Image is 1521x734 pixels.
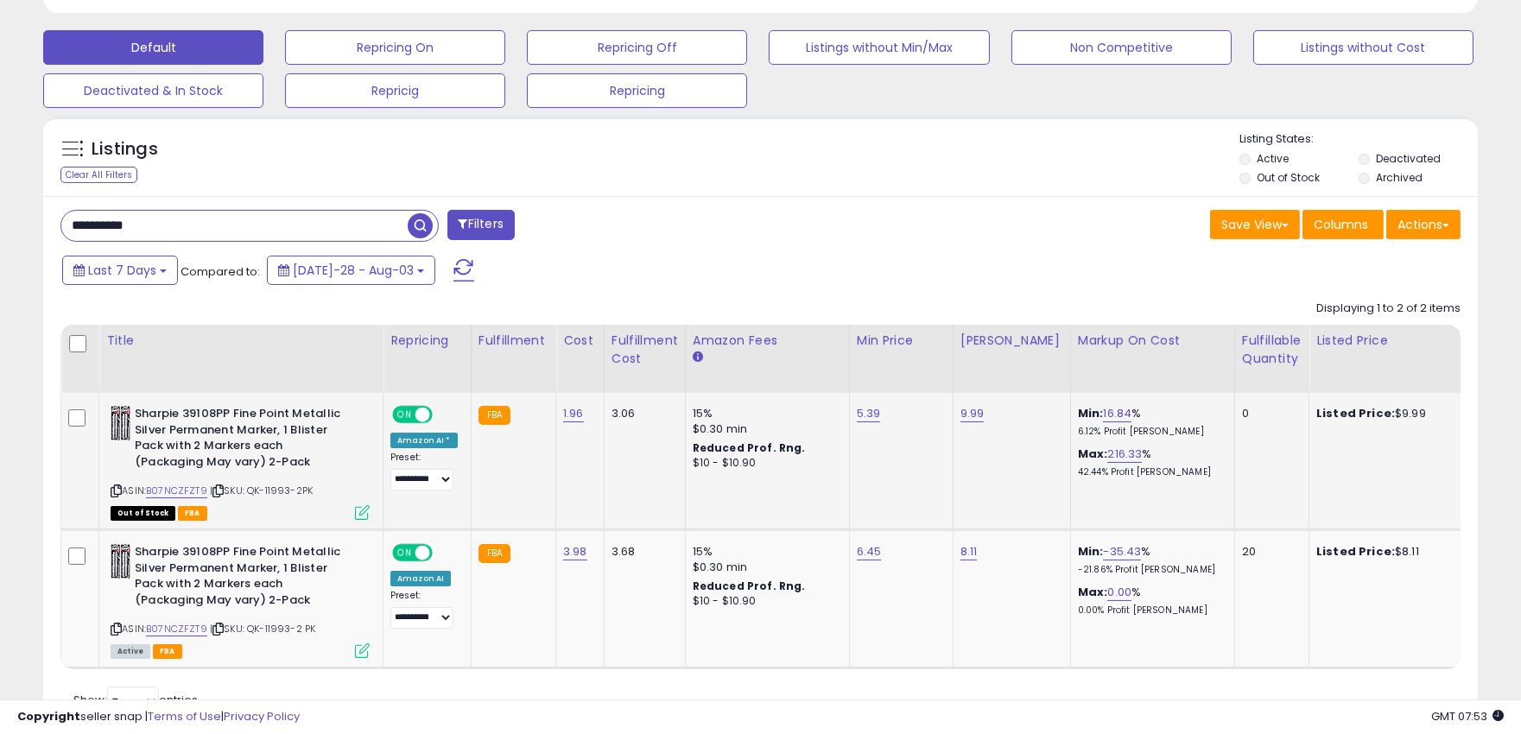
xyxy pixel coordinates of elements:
[62,256,178,285] button: Last 7 Days
[146,622,207,636] a: B07NCZFZT9
[92,137,158,161] h5: Listings
[563,332,597,350] div: Cost
[210,622,315,636] span: | SKU: QK-11993-2 PK
[693,579,806,593] b: Reduced Prof. Rng.
[1316,543,1395,560] b: Listed Price:
[960,405,985,422] a: 9.99
[111,406,130,440] img: 517nEhNI9PS._SL40_.jpg
[693,594,836,609] div: $10 - $10.90
[73,692,198,708] span: Show: entries
[960,543,978,560] a: 8.11
[1078,584,1108,600] b: Max:
[1242,406,1296,421] div: 0
[1302,210,1384,239] button: Columns
[1078,564,1221,576] p: -21.86% Profit [PERSON_NAME]
[1257,151,1289,166] label: Active
[857,332,946,350] div: Min Price
[1316,301,1461,317] div: Displaying 1 to 2 of 2 items
[1078,426,1221,438] p: 6.12% Profit [PERSON_NAME]
[527,30,747,65] button: Repricing Off
[135,406,345,474] b: Sharpie 39108PP Fine Point Metallic Silver Permanent Marker, 1 Blister Pack with 2 Markers each (...
[1078,406,1221,438] div: %
[1078,544,1221,576] div: %
[17,708,80,725] strong: Copyright
[1078,466,1221,478] p: 42.44% Profit [PERSON_NAME]
[693,421,836,437] div: $0.30 min
[224,708,300,725] a: Privacy Policy
[1107,584,1131,601] a: 0.00
[1078,332,1227,350] div: Markup on Cost
[478,544,510,563] small: FBA
[1070,325,1234,393] th: The percentage added to the cost of goods (COGS) that forms the calculator for Min & Max prices.
[612,544,672,560] div: 3.68
[693,560,836,575] div: $0.30 min
[612,332,678,368] div: Fulfillment Cost
[527,73,747,108] button: Repricing
[43,30,263,65] button: Default
[111,406,370,518] div: ASIN:
[1078,543,1104,560] b: Min:
[1011,30,1232,65] button: Non Competitive
[1314,216,1368,233] span: Columns
[390,590,458,629] div: Preset:
[135,544,345,612] b: Sharpie 39108PP Fine Point Metallic Silver Permanent Marker, 1 Blister Pack with 2 Markers each (...
[1316,544,1460,560] div: $8.11
[693,456,836,471] div: $10 - $10.90
[1210,210,1300,239] button: Save View
[563,543,587,560] a: 3.98
[1078,604,1221,617] p: 0.00% Profit [PERSON_NAME]
[1078,446,1221,478] div: %
[1316,332,1466,350] div: Listed Price
[1107,446,1142,463] a: 216.33
[106,332,376,350] div: Title
[111,544,370,656] div: ASIN:
[1242,544,1296,560] div: 20
[1239,131,1478,148] p: Listing States:
[693,406,836,421] div: 15%
[88,262,156,279] span: Last 7 Days
[153,644,182,659] span: FBA
[1078,585,1221,617] div: %
[1316,406,1460,421] div: $9.99
[390,571,451,586] div: Amazon AI
[178,506,207,521] span: FBA
[1078,446,1108,462] b: Max:
[857,543,882,560] a: 6.45
[60,167,137,183] div: Clear All Filters
[430,546,458,560] span: OFF
[146,484,207,498] a: B07NCZFZT9
[1103,405,1131,422] a: 16.84
[447,210,515,240] button: Filters
[612,406,672,421] div: 3.06
[430,408,458,422] span: OFF
[1103,543,1141,560] a: -35.43
[210,484,313,497] span: | SKU: QK-11993-2PK
[111,544,130,579] img: 517nEhNI9PS._SL40_.jpg
[1386,210,1461,239] button: Actions
[769,30,989,65] button: Listings without Min/Max
[1376,151,1441,166] label: Deactivated
[1431,708,1504,725] span: 2025-08-11 07:53 GMT
[43,73,263,108] button: Deactivated & In Stock
[693,332,842,350] div: Amazon Fees
[148,708,221,725] a: Terms of Use
[693,350,703,365] small: Amazon Fees.
[478,332,548,350] div: Fulfillment
[394,408,415,422] span: ON
[1253,30,1473,65] button: Listings without Cost
[111,644,150,659] span: All listings currently available for purchase on Amazon
[293,262,414,279] span: [DATE]-28 - Aug-03
[285,73,505,108] button: Repricig
[693,440,806,455] b: Reduced Prof. Rng.
[111,506,175,521] span: All listings that are currently out of stock and unavailable for purchase on Amazon
[1316,405,1395,421] b: Listed Price:
[857,405,881,422] a: 5.39
[1078,405,1104,421] b: Min:
[693,544,836,560] div: 15%
[17,709,300,725] div: seller snap | |
[1257,170,1320,185] label: Out of Stock
[390,332,464,350] div: Repricing
[181,263,260,280] span: Compared to:
[390,452,458,490] div: Preset:
[267,256,435,285] button: [DATE]-28 - Aug-03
